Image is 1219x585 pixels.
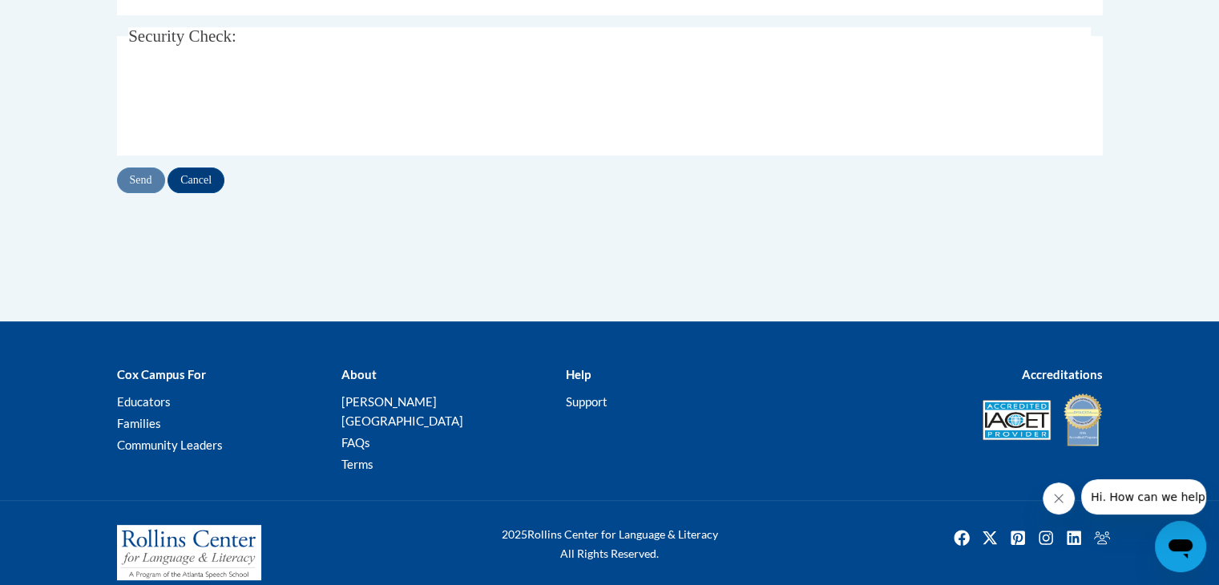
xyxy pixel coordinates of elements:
[983,400,1051,440] img: Accredited IACET® Provider
[502,527,527,541] span: 2025
[117,416,161,430] a: Families
[565,367,590,381] b: Help
[168,167,224,193] input: Cancel
[128,26,236,46] span: Security Check:
[977,525,1003,551] img: Twitter icon
[1061,525,1087,551] a: Linkedin
[1005,525,1031,551] a: Pinterest
[1089,525,1115,551] img: Facebook group icon
[117,438,223,452] a: Community Leaders
[1063,392,1103,448] img: IDA® Accredited
[1033,525,1059,551] a: Instagram
[949,525,975,551] a: Facebook
[341,435,369,450] a: FAQs
[565,394,607,409] a: Support
[10,11,130,24] span: Hi. How can we help?
[128,73,372,135] iframe: reCAPTCHA
[1033,525,1059,551] img: Instagram icon
[341,457,373,471] a: Terms
[1005,525,1031,551] img: Pinterest icon
[442,525,778,563] div: Rollins Center for Language & Literacy All Rights Reserved.
[341,394,462,428] a: [PERSON_NAME][GEOGRAPHIC_DATA]
[117,525,261,581] img: Rollins Center for Language & Literacy - A Program of the Atlanta Speech School
[977,525,1003,551] a: Twitter
[1043,482,1075,514] iframe: Close message
[341,367,376,381] b: About
[1061,525,1087,551] img: LinkedIn icon
[117,367,206,381] b: Cox Campus For
[1089,525,1115,551] a: Facebook Group
[117,394,171,409] a: Educators
[1155,521,1206,572] iframe: Button to launch messaging window
[1081,479,1206,514] iframe: Message from company
[949,525,975,551] img: Facebook icon
[1022,367,1103,381] b: Accreditations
